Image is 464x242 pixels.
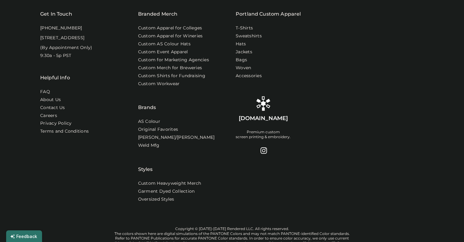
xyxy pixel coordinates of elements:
[40,35,84,41] div: [STREET_ADDRESS]
[40,10,72,18] div: Get In Touch
[40,113,57,119] a: Careers
[138,73,205,79] a: Custom Shirts for Fundraising
[236,65,251,71] a: Woven
[138,10,178,18] div: Branded Merch
[138,65,202,71] a: Custom Merch for Breweries
[138,127,178,133] a: Original Favorites
[236,49,252,55] a: Jackets
[40,105,65,111] a: Contact Us
[40,53,72,59] div: 9:30a - 5p PST
[40,74,70,81] div: Helpful Info
[138,134,215,141] a: [PERSON_NAME]/[PERSON_NAME]
[40,25,82,31] div: [PHONE_NUMBER]
[236,130,291,139] div: Premium custom screen printing & embroidery.
[236,33,262,39] a: Sweatshirts
[236,41,246,47] a: Hats
[239,115,288,122] div: [DOMAIN_NAME]
[256,96,271,111] img: Rendered Logo - Screens
[138,142,160,149] a: Weld Mfg
[40,45,92,51] div: (By Appointment Only)
[40,97,61,103] a: About Us
[138,119,160,125] a: AS Colour
[40,128,89,134] div: Terms and Conditions
[138,180,201,187] a: Custom Heavyweight Merch
[138,49,188,55] a: Custom Event Apparel
[236,25,253,31] a: T-Shirts
[138,33,203,39] a: Custom Apparel for Wineries
[138,188,195,195] a: Garment Dyed Collection
[138,89,156,111] div: Brands
[435,214,461,241] iframe: Front Chat
[138,25,202,31] a: Custom Apparel for Colleges
[236,57,247,63] a: Bags
[236,10,301,18] a: Portland Custom Apparel
[236,73,262,79] a: Accessories
[40,120,72,127] a: Privacy Policy
[138,196,174,202] a: Oversized Styles
[138,41,191,47] a: Custom AS Colour Hats
[138,81,180,87] a: Custom Workwear
[138,57,209,63] a: Custom for Marketing Agencies
[40,89,50,95] a: FAQ
[138,150,153,173] div: Styles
